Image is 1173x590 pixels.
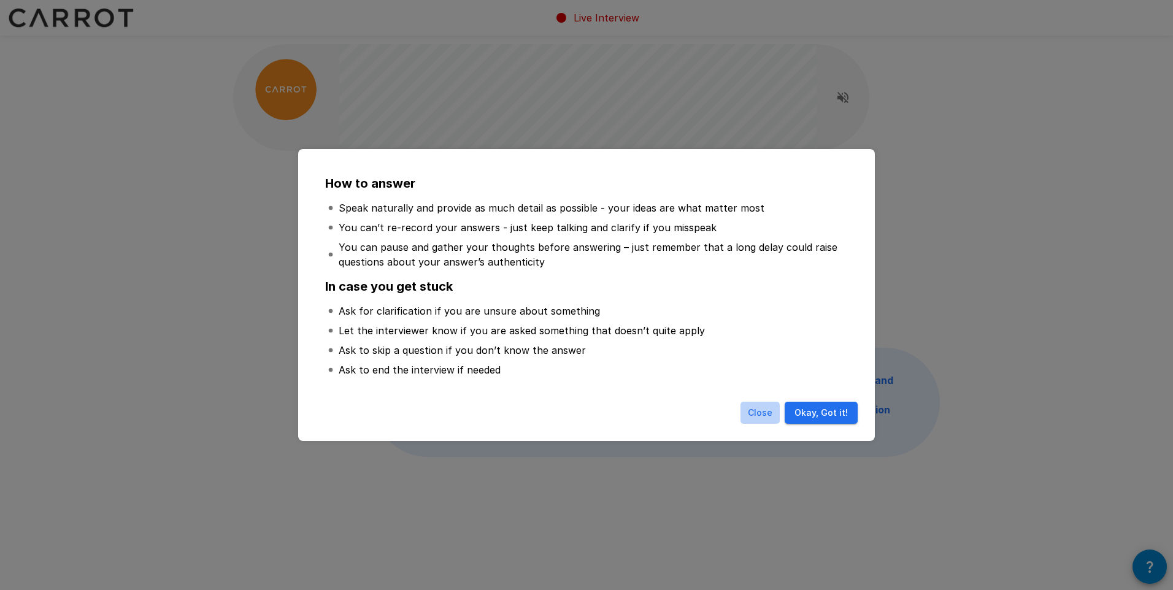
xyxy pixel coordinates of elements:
p: Ask to skip a question if you don’t know the answer [339,343,586,358]
p: You can pause and gather your thoughts before answering – just remember that a long delay could r... [339,240,845,269]
p: Let the interviewer know if you are asked something that doesn’t quite apply [339,323,705,338]
p: You can’t re-record your answers - just keep talking and clarify if you misspeak [339,220,717,235]
p: Ask to end the interview if needed [339,362,501,377]
b: In case you get stuck [325,279,453,294]
p: Speak naturally and provide as much detail as possible - your ideas are what matter most [339,201,764,215]
b: How to answer [325,176,415,191]
p: Ask for clarification if you are unsure about something [339,304,600,318]
button: Close [740,402,780,424]
button: Okay, Got it! [785,402,858,424]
